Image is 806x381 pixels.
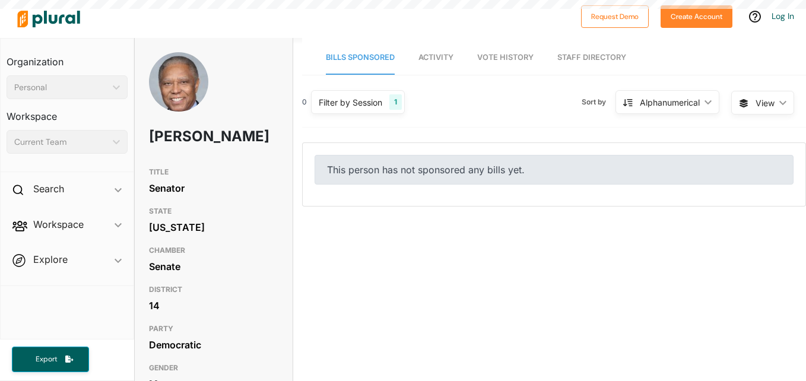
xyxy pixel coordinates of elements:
div: Filter by Session [319,96,382,109]
div: 14 [149,297,278,315]
button: Create Account [661,5,732,28]
h1: [PERSON_NAME] [149,119,227,154]
h3: TITLE [149,165,278,179]
h3: STATE [149,204,278,218]
div: 1 [389,94,402,110]
a: Bills Sponsored [326,41,395,75]
span: Bills Sponsored [326,53,395,62]
a: Request Demo [581,9,649,22]
h2: Search [33,182,64,195]
a: Activity [418,41,453,75]
a: Log In [772,11,794,21]
span: View [756,97,775,109]
h3: GENDER [149,361,278,375]
h3: Organization [7,45,128,71]
div: 0 [302,97,307,107]
span: Sort by [582,97,615,107]
a: Staff Directory [557,41,626,75]
h3: PARTY [149,322,278,336]
div: [US_STATE] [149,218,278,236]
div: Senator [149,179,278,197]
h3: DISTRICT [149,282,278,297]
h3: CHAMBER [149,243,278,258]
div: This person has not sponsored any bills yet. [315,155,794,185]
div: Current Team [14,136,108,148]
span: Vote History [477,53,534,62]
a: Vote History [477,41,534,75]
div: Democratic [149,336,278,354]
div: Alphanumerical [640,96,700,109]
img: Headshot of Dan Blue [149,52,208,141]
h3: Workspace [7,99,128,125]
div: Senate [149,258,278,275]
div: Personal [14,81,108,94]
span: Activity [418,53,453,62]
span: Export [27,354,65,364]
button: Export [12,347,89,372]
a: Create Account [661,9,732,22]
button: Request Demo [581,5,649,28]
